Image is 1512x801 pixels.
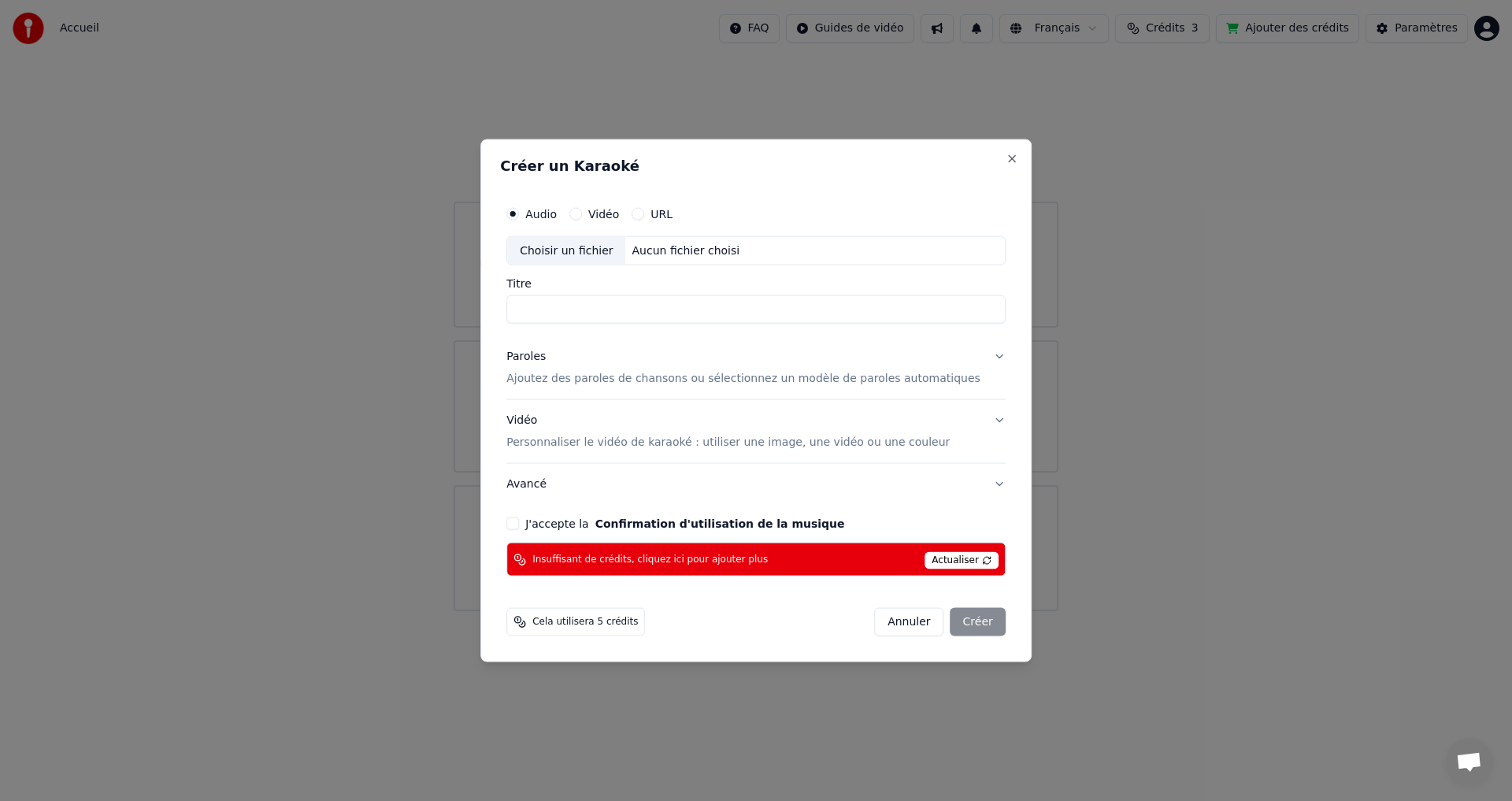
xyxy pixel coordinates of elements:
label: J'accepte la [525,518,844,529]
div: Aucun fichier choisi [626,243,747,258]
label: Vidéo [588,208,619,219]
label: Titre [506,278,1006,289]
span: Cela utilisera 5 crédits [532,616,638,629]
button: Avancé [506,464,1006,505]
span: Actualiser [925,552,999,569]
div: Vidéo [506,413,950,451]
div: Choisir un fichier [507,236,625,265]
h2: Créer un Karaoké [500,158,1012,172]
span: Insuffisant de crédits, cliquez ici pour ajouter plus [532,553,768,566]
button: Annuler [874,608,943,636]
button: J'accepte la [595,518,845,529]
label: URL [650,208,673,219]
button: ParolesAjoutez des paroles de chansons ou sélectionnez un modèle de paroles automatiques [506,336,1006,399]
p: Personnaliser le vidéo de karaoké : utiliser une image, une vidéo ou une couleur [506,435,950,451]
button: VidéoPersonnaliser le vidéo de karaoké : utiliser une image, une vidéo ou une couleur [506,400,1006,463]
p: Ajoutez des paroles de chansons ou sélectionnez un modèle de paroles automatiques [506,371,980,387]
label: Audio [525,208,557,219]
div: Paroles [506,349,546,365]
